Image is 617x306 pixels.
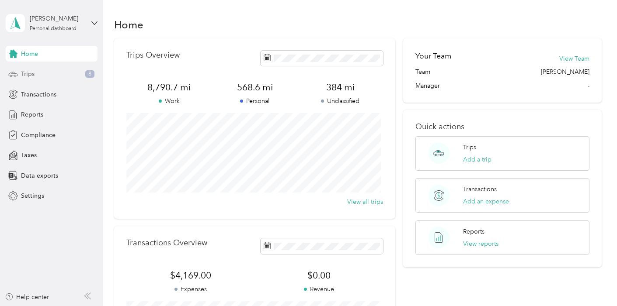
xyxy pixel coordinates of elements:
[559,54,589,63] button: View Team
[212,81,298,93] span: 568.6 mi
[85,70,94,78] span: 8
[126,51,180,60] p: Trips Overview
[126,285,255,294] p: Expenses
[415,67,430,76] span: Team
[415,51,451,62] h2: Your Team
[30,26,77,31] div: Personal dashboard
[415,81,440,90] span: Manager
[21,49,38,58] span: Home
[463,239,498,248] button: View reports
[463,197,509,206] button: Add an expense
[126,238,207,248] p: Transactions Overview
[30,14,84,23] div: [PERSON_NAME]
[21,110,43,119] span: Reports
[21,90,56,99] span: Transactions
[212,96,298,106] p: Personal
[126,269,255,282] span: $4,169.00
[21,131,56,140] span: Compliance
[255,269,383,282] span: $0.00
[5,292,49,302] button: Help center
[463,185,497,194] p: Transactions
[347,197,383,206] button: View all trips
[568,257,617,306] iframe: Everlance-gr Chat Button Frame
[463,143,476,152] p: Trips
[255,285,383,294] p: Revenue
[126,96,212,106] p: Work
[297,96,383,106] p: Unclassified
[21,151,37,160] span: Taxes
[541,67,589,76] span: [PERSON_NAME]
[297,81,383,93] span: 384 mi
[114,20,143,29] h1: Home
[463,227,485,236] p: Reports
[21,69,35,79] span: Trips
[126,81,212,93] span: 8,790.7 mi
[21,191,44,200] span: Settings
[463,155,492,164] button: Add a trip
[588,81,589,90] span: -
[415,122,590,131] p: Quick actions
[21,171,58,180] span: Data exports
